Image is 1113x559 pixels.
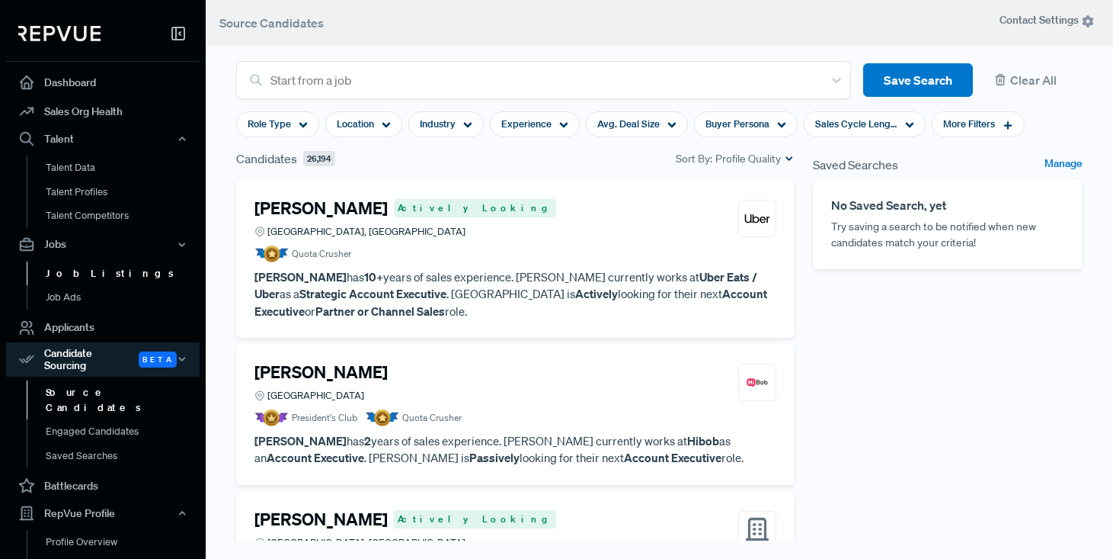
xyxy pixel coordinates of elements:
[254,410,289,426] img: President Badge
[624,450,721,465] strong: Account Executive
[6,97,200,126] a: Sales Org Health
[365,410,399,426] img: Quota Badge
[292,247,351,261] span: Quota Crusher
[303,151,335,167] span: 26,194
[402,411,462,425] span: Quota Crusher
[394,199,556,217] span: Actively Looking
[6,500,200,526] button: RepVue Profile
[27,444,220,468] a: Saved Searches
[676,151,795,167] div: Sort By:
[267,388,364,403] span: [GEOGRAPHIC_DATA]
[813,156,898,174] span: Saved Searches
[27,262,220,286] a: Job Listings
[254,246,289,262] img: Quota Badge
[292,411,357,425] span: President's Club
[943,117,995,131] span: More Filters
[27,180,220,204] a: Talent Profiles
[337,117,374,131] span: Location
[6,313,200,342] a: Applicants
[254,286,767,319] strong: Account Executive
[6,471,200,500] a: Battlecards
[687,433,719,448] strong: Hibob
[744,369,771,397] img: Hibob
[575,286,618,301] strong: Actively
[219,15,324,31] span: Source Candidates
[27,204,220,228] a: Talent Competitors
[254,433,347,448] strong: [PERSON_NAME]
[254,432,776,467] p: has years of sales experience. [PERSON_NAME] currently works at as an . [PERSON_NAME] is looking ...
[254,268,776,320] p: has years of sales experience. [PERSON_NAME] currently works at as a . [GEOGRAPHIC_DATA] is looki...
[6,232,200,258] button: Jobs
[139,352,177,368] span: Beta
[6,68,200,97] a: Dashboard
[27,381,220,419] a: Source Candidates
[815,117,897,131] span: Sales Cycle Length
[267,224,465,239] span: [GEOGRAPHIC_DATA], [GEOGRAPHIC_DATA]
[705,117,769,131] span: Buyer Persona
[364,433,371,448] strong: 2
[254,269,347,284] strong: [PERSON_NAME]
[985,63,1083,98] button: Clear All
[27,285,220,310] a: Job Ads
[236,149,297,168] span: Candidates
[715,151,781,167] span: Profile Quality
[744,205,771,233] img: Uber Eats / Uber
[254,362,388,382] h4: [PERSON_NAME]
[831,198,1064,213] h6: No Saved Search, yet
[6,342,200,377] button: Candidate Sourcing Beta
[315,304,445,319] strong: Partner or Channel Sales
[27,156,220,180] a: Talent Data
[364,269,383,284] strong: 10+
[1044,156,1083,174] a: Manage
[999,12,1095,28] span: Contact Settings
[254,198,388,218] h4: [PERSON_NAME]
[299,286,446,301] strong: Strategic Account Executive
[831,219,1064,251] p: Try saving a search to be notified when new candidates match your criteria!
[394,510,556,528] span: Actively Looking
[469,450,520,465] strong: Passively
[267,535,465,550] span: [GEOGRAPHIC_DATA], [GEOGRAPHIC_DATA]
[254,509,388,529] h4: [PERSON_NAME]
[6,126,200,152] button: Talent
[18,26,101,41] img: RepVue
[27,419,220,444] a: Engaged Candidates
[248,117,291,131] span: Role Type
[6,342,200,377] div: Candidate Sourcing
[863,63,973,98] button: Save Search
[267,450,364,465] strong: Account Executive
[27,530,220,554] a: Profile Overview
[597,117,660,131] span: Avg. Deal Size
[501,117,552,131] span: Experience
[420,117,456,131] span: Industry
